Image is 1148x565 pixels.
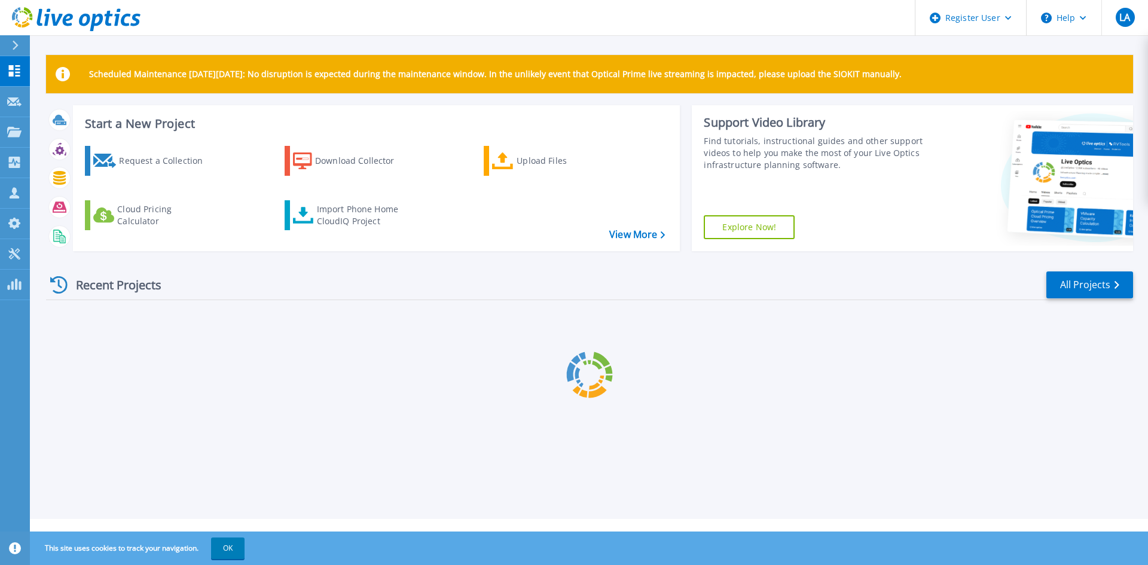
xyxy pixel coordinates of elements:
[285,146,418,176] a: Download Collector
[85,200,218,230] a: Cloud Pricing Calculator
[46,270,178,300] div: Recent Projects
[704,135,929,171] div: Find tutorials, instructional guides and other support videos to help you make the most of your L...
[119,149,215,173] div: Request a Collection
[211,537,245,559] button: OK
[89,69,902,79] p: Scheduled Maintenance [DATE][DATE]: No disruption is expected during the maintenance window. In t...
[484,146,617,176] a: Upload Files
[609,229,665,240] a: View More
[704,115,929,130] div: Support Video Library
[1119,13,1130,22] span: LA
[317,203,410,227] div: Import Phone Home CloudIQ Project
[117,203,213,227] div: Cloud Pricing Calculator
[85,146,218,176] a: Request a Collection
[704,215,795,239] a: Explore Now!
[315,149,411,173] div: Download Collector
[33,537,245,559] span: This site uses cookies to track your navigation.
[517,149,612,173] div: Upload Files
[85,117,665,130] h3: Start a New Project
[1046,271,1133,298] a: All Projects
